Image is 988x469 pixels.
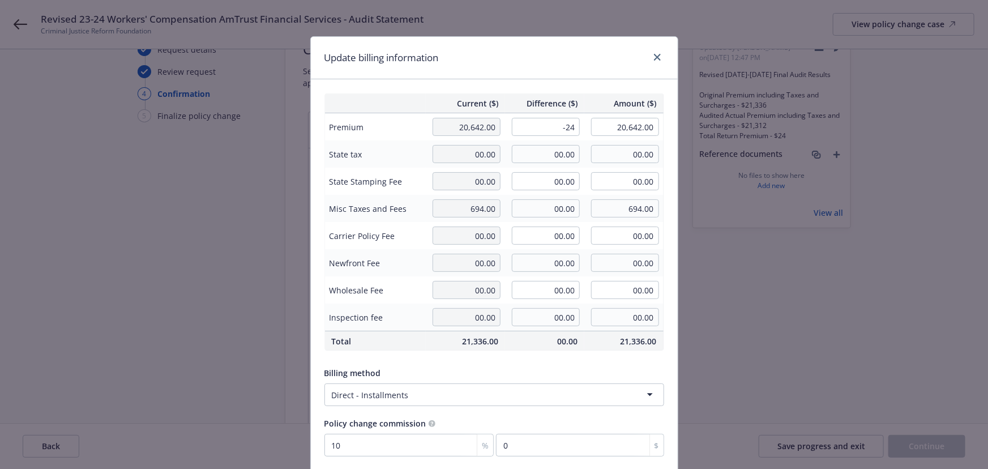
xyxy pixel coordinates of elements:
[433,97,498,109] span: Current ($)
[512,97,578,109] span: Difference ($)
[433,335,498,347] span: 21,336.00
[655,440,659,451] span: $
[330,230,422,242] span: Carrier Policy Fee
[324,50,439,65] h1: Update billing information
[591,97,657,109] span: Amount ($)
[482,440,489,451] span: %
[330,203,422,215] span: Misc Taxes and Fees
[330,121,422,133] span: Premium
[330,176,422,187] span: State Stamping Fee
[324,418,426,429] span: Policy change commission
[330,284,422,296] span: Wholesale Fee
[324,368,381,378] span: Billing method
[512,335,578,347] span: 00.00
[332,335,420,347] span: Total
[330,312,422,323] span: Inspection fee
[651,50,664,64] a: close
[330,257,422,269] span: Newfront Fee
[591,335,657,347] span: 21,336.00
[330,148,422,160] span: State tax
